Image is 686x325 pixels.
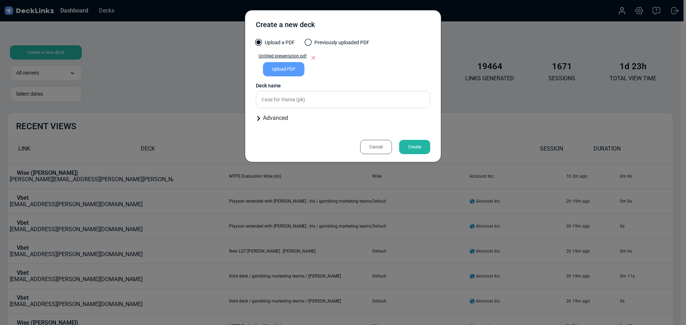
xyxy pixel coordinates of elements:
div: Cancel [360,140,392,154]
div: Create [399,140,430,154]
div: Create a new deck [256,19,315,34]
div: Deck name [256,82,430,90]
a: Untitled presentation.pdf [256,53,307,62]
label: Upload a PDF [256,39,295,50]
input: Enter a name [256,91,430,108]
label: Previously uploaded PDF [305,39,369,50]
div: Advanced [256,114,430,122]
div: Upload PDF [263,62,304,76]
